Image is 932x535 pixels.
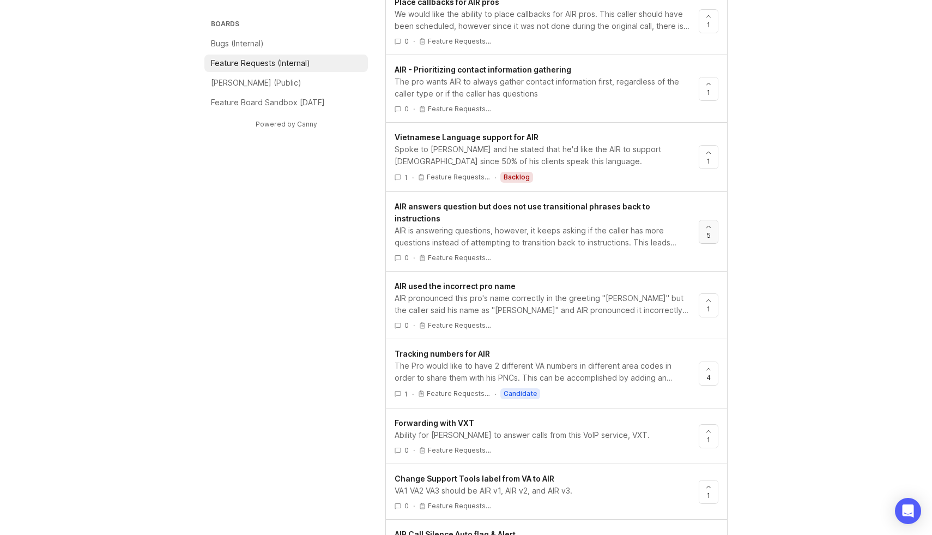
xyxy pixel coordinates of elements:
[707,20,710,29] span: 1
[395,281,516,291] span: AIR used the incorrect pro name
[494,389,496,399] div: ·
[404,173,408,182] span: 1
[428,37,491,46] p: Feature Requests…
[428,446,491,455] p: Feature Requests…
[707,88,710,97] span: 1
[395,64,699,113] a: AIR - Prioritizing contact information gatheringThe pro wants AIR to always gather contact inform...
[395,473,699,510] a: Change Support Tools label from VA to AIRVA1 VA2 VA3 should be AIR v1, AIR v2, and AIR v3.0·Featu...
[427,389,490,398] p: Feature Requests…
[699,9,718,33] button: 1
[699,145,718,169] button: 1
[413,104,415,113] div: ·
[494,173,496,182] div: ·
[395,133,538,142] span: Vietnamese Language support for AIR
[211,77,301,88] p: [PERSON_NAME] (Public)
[707,157,710,166] span: 1
[395,202,650,223] span: AIR answers question but does not use transitional phrases back to instructions
[395,349,490,358] span: Tracking numbers for AIR
[413,37,415,46] div: ·
[707,435,710,444] span: 1
[699,77,718,101] button: 1
[404,253,409,262] span: 0
[395,8,690,32] div: We would like the ability to place callbacks for AIR pros. This caller should have been scheduled...
[395,65,571,74] span: AIR - Prioritizing contact information gathering
[699,220,718,244] button: 5
[395,417,699,455] a: Forwarding with VXTAbility for [PERSON_NAME] to answer calls from this VoIP service, VXT.0·Featur...
[428,105,491,113] p: Feature Requests…
[395,143,690,167] div: Spoke to [PERSON_NAME] and he stated that he'd like the AIR to support [DEMOGRAPHIC_DATA] since 5...
[699,424,718,448] button: 1
[413,321,415,330] div: ·
[504,173,530,182] p: backlog
[895,498,921,524] div: Open Intercom Messenger
[404,389,408,399] span: 1
[504,389,537,398] p: candidate
[413,446,415,455] div: ·
[699,480,718,504] button: 1
[707,231,711,240] span: 5
[404,501,409,510] span: 0
[395,225,690,249] div: AIR is answering questions, however, it keeps asking if the caller has more questions instead of ...
[707,491,710,500] span: 1
[413,501,415,510] div: ·
[211,97,325,108] p: Feature Board Sandbox [DATE]
[699,293,718,317] button: 1
[404,321,409,330] span: 0
[404,446,409,455] span: 0
[706,373,711,382] span: 4
[412,389,414,399] div: ·
[395,280,699,330] a: AIR used the incorrect pro nameAIR pronounced this pro's name correctly in the greeting "[PERSON_...
[404,37,409,46] span: 0
[204,55,368,72] a: Feature Requests (Internal)
[404,104,409,113] span: 0
[395,201,699,262] a: AIR answers question but does not use transitional phrases back to instructionsAIR is answering q...
[699,362,718,386] button: 4
[209,17,368,33] h3: Boards
[254,118,319,130] a: Powered by Canny
[428,254,491,262] p: Feature Requests…
[428,321,491,330] p: Feature Requests…
[204,74,368,92] a: [PERSON_NAME] (Public)
[204,94,368,111] a: Feature Board Sandbox [DATE]
[204,35,368,52] a: Bugs (Internal)
[211,58,310,69] p: Feature Requests (Internal)
[395,76,690,100] div: The pro wants AIR to always gather contact information first, regardless of the caller type or if...
[395,360,690,384] div: The Pro would like to have 2 different VA numbers in different area codes in order to share them ...
[395,348,699,399] a: Tracking numbers for AIRThe Pro would like to have 2 different VA numbers in different area codes...
[707,304,710,314] span: 1
[395,131,699,183] a: Vietnamese Language support for AIRSpoke to [PERSON_NAME] and he stated that he'd like the AIR to...
[427,173,490,182] p: Feature Requests…
[395,485,690,497] div: VA1 VA2 VA3 should be AIR v1, AIR v2, and AIR v3.
[211,38,264,49] p: Bugs (Internal)
[395,429,690,441] div: Ability for [PERSON_NAME] to answer calls from this VoIP service, VXT.
[395,292,690,316] div: AIR pronounced this pro's name correctly in the greeting "[PERSON_NAME]" but the caller said his ...
[428,502,491,510] p: Feature Requests…
[395,418,474,428] span: Forwarding with VXT
[413,253,415,262] div: ·
[412,173,414,182] div: ·
[395,474,554,483] span: Change Support Tools label from VA to AIR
